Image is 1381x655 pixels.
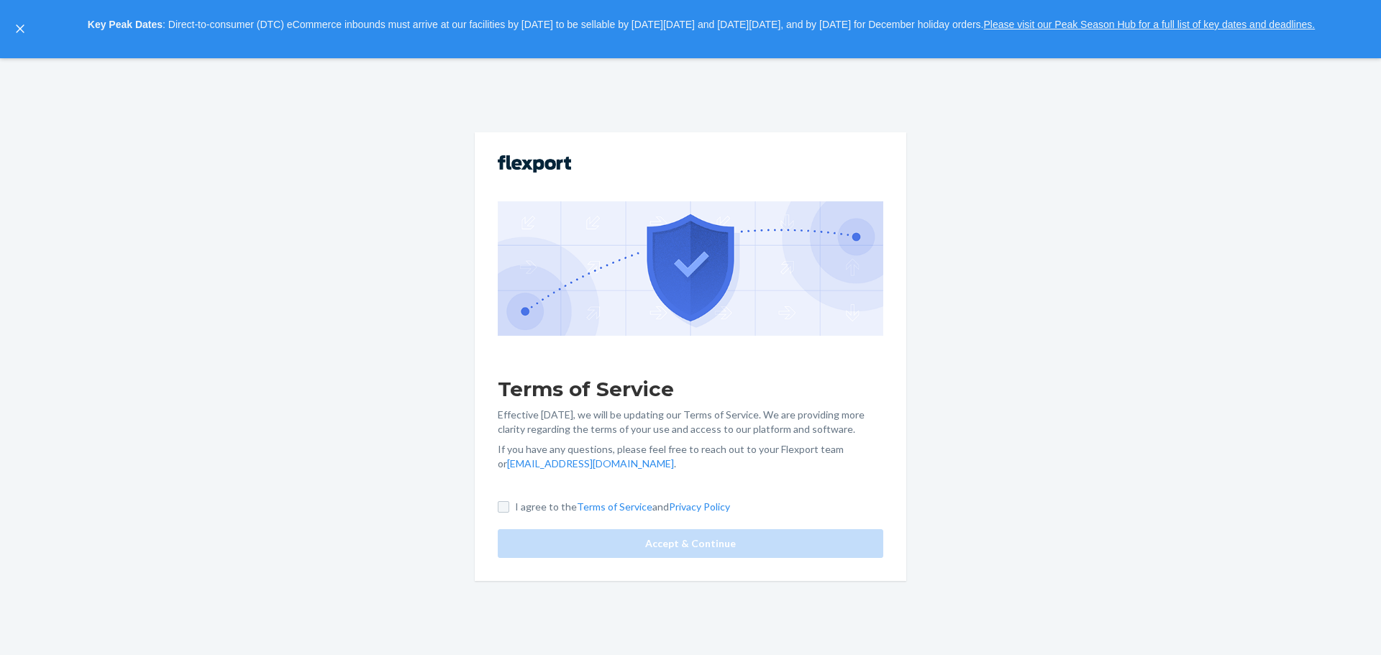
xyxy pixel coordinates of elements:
[498,155,571,173] img: Flexport logo
[13,22,27,36] button: close,
[498,529,883,558] button: Accept & Continue
[577,500,652,513] a: Terms of Service
[498,201,883,335] img: GDPR Compliance
[498,408,883,436] p: Effective [DATE], we will be updating our Terms of Service. We are providing more clarity regardi...
[669,500,730,513] a: Privacy Policy
[498,376,883,402] h1: Terms of Service
[507,457,674,470] a: [EMAIL_ADDRESS][DOMAIN_NAME]
[983,19,1315,30] a: Please visit our Peak Season Hub for a full list of key dates and deadlines.
[498,501,509,513] input: I agree to theTerms of ServiceandPrivacy Policy
[515,500,730,514] p: I agree to the and
[35,13,1368,37] p: : Direct-to-consumer (DTC) eCommerce inbounds must arrive at our facilities by [DATE] to be sella...
[498,442,883,471] p: If you have any questions, please feel free to reach out to your Flexport team or .
[88,19,163,30] strong: Key Peak Dates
